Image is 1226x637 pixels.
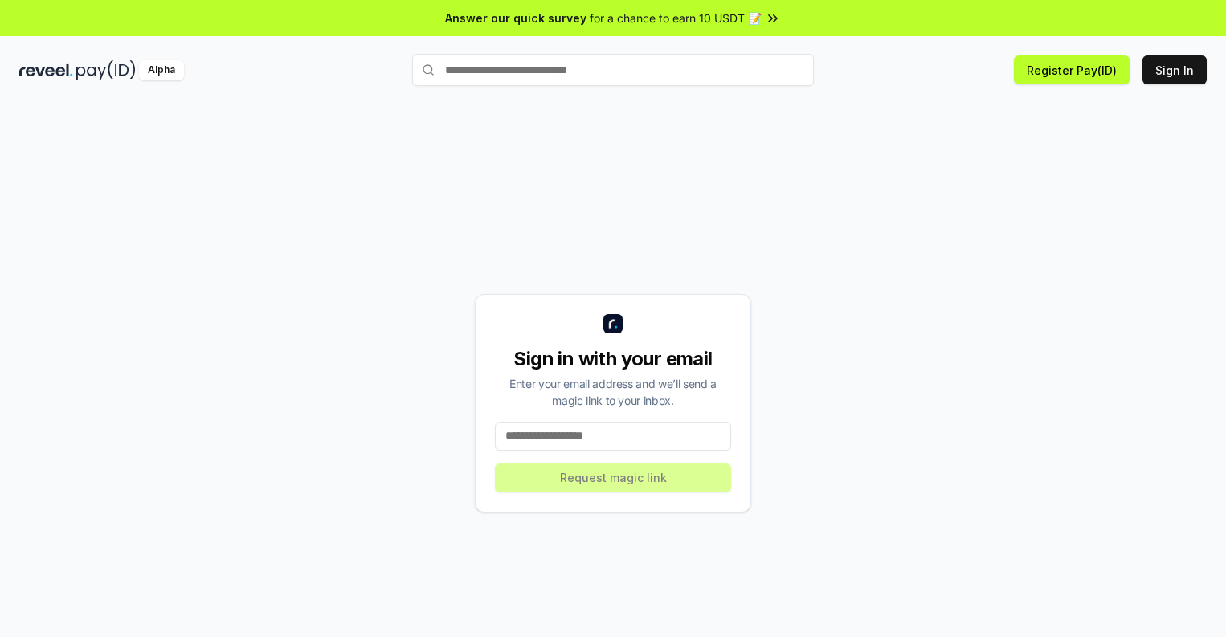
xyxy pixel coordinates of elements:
img: pay_id [76,60,136,80]
div: Enter your email address and we’ll send a magic link to your inbox. [495,375,731,409]
div: Alpha [139,60,184,80]
span: Answer our quick survey [445,10,586,27]
span: for a chance to earn 10 USDT 📝 [590,10,762,27]
button: Register Pay(ID) [1014,55,1130,84]
img: logo_small [603,314,623,333]
div: Sign in with your email [495,346,731,372]
button: Sign In [1142,55,1207,84]
img: reveel_dark [19,60,73,80]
